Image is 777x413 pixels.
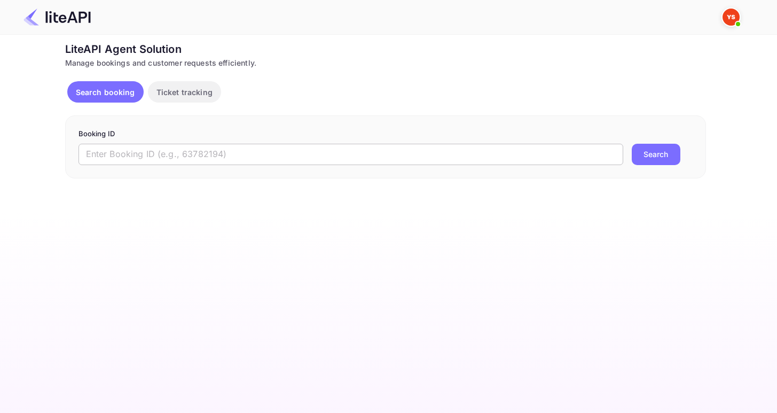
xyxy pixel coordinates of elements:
[23,9,91,26] img: LiteAPI Logo
[79,129,693,139] p: Booking ID
[76,87,135,98] p: Search booking
[65,57,706,68] div: Manage bookings and customer requests efficiently.
[65,41,706,57] div: LiteAPI Agent Solution
[156,87,213,98] p: Ticket tracking
[632,144,680,165] button: Search
[79,144,623,165] input: Enter Booking ID (e.g., 63782194)
[723,9,740,26] img: Yandex Support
